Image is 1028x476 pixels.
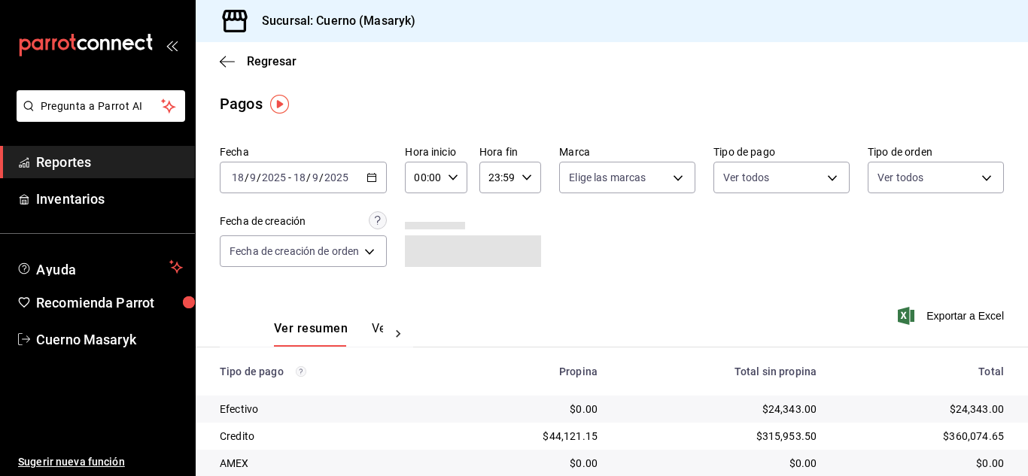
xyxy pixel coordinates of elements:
[220,147,387,157] label: Fecha
[220,214,306,229] div: Fecha de creación
[460,429,598,444] div: $44,121.15
[324,171,349,183] input: ----
[220,54,297,68] button: Regresar
[41,99,162,114] span: Pregunta a Parrot AI
[622,365,817,377] div: Total sin propina
[841,402,1004,417] div: $24,343.00
[559,147,695,157] label: Marca
[166,39,178,51] button: open_drawer_menu
[622,429,817,444] div: $315,953.50
[220,92,263,115] div: Pagos
[622,456,817,471] div: $0.00
[231,171,245,183] input: --
[713,147,850,157] label: Tipo de pago
[274,321,348,347] button: Ver resumen
[841,365,1004,377] div: Total
[460,365,598,377] div: Propina
[36,189,183,209] span: Inventarios
[36,152,183,172] span: Reportes
[312,171,319,183] input: --
[261,171,287,183] input: ----
[36,329,183,350] span: Cuerno Masaryk
[841,429,1004,444] div: $360,074.65
[36,293,183,313] span: Recomienda Parrot
[249,171,257,183] input: --
[479,147,541,157] label: Hora fin
[622,402,817,417] div: $24,343.00
[372,321,428,347] button: Ver pagos
[296,366,306,377] svg: Los pagos realizados con Pay y otras terminales son montos brutos.
[17,90,185,122] button: Pregunta a Parrot AI
[569,170,646,185] span: Elige las marcas
[270,95,289,114] img: Tooltip marker
[877,170,923,185] span: Ver todos
[220,365,436,377] div: Tipo de pago
[288,171,291,183] span: -
[220,456,436,471] div: AMEX
[868,147,1004,157] label: Tipo de orden
[230,244,359,259] span: Fecha de creación de orden
[723,170,769,185] span: Ver todos
[460,456,598,471] div: $0.00
[18,454,183,470] span: Sugerir nueva función
[901,307,1004,325] button: Exportar a Excel
[319,171,324,183] span: /
[274,321,383,347] div: navigation tabs
[247,54,297,68] span: Regresar
[405,147,467,157] label: Hora inicio
[36,258,163,276] span: Ayuda
[293,171,306,183] input: --
[220,429,436,444] div: Credito
[460,402,598,417] div: $0.00
[250,12,415,30] h3: Sucursal: Cuerno (Masaryk)
[257,171,261,183] span: /
[11,109,185,125] a: Pregunta a Parrot AI
[245,171,249,183] span: /
[220,402,436,417] div: Efectivo
[306,171,311,183] span: /
[841,456,1004,471] div: $0.00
